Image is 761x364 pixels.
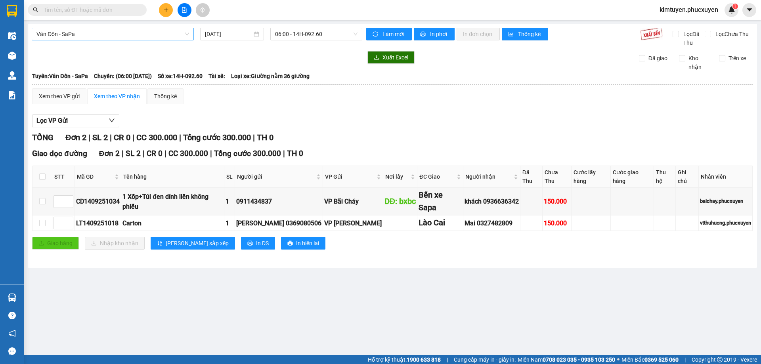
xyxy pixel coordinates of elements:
[275,28,358,40] span: 06:00 - 14H-092.60
[281,237,325,250] button: printerIn biên lai
[36,28,189,40] span: Vân Đồn - SaPa
[8,312,16,319] span: question-circle
[94,72,152,80] span: Chuyến: (06:00 [DATE])
[109,117,115,124] span: down
[419,217,462,229] div: Lào Cai
[725,54,749,63] span: Trên xe
[110,133,112,142] span: |
[8,330,16,337] span: notification
[717,357,723,362] span: copyright
[8,51,16,60] img: warehouse-icon
[183,133,251,142] span: Tổng cước 300.000
[122,149,124,158] span: |
[420,31,427,38] span: printer
[700,219,751,227] div: vtthuhuong.phucxuyen
[136,133,177,142] span: CC 300.000
[465,196,519,206] div: khách 0936636342
[92,133,108,142] span: SL 2
[256,239,269,248] span: In DS
[699,166,753,188] th: Nhân viên
[374,55,379,61] span: download
[76,218,120,228] div: LT1409251018
[323,215,383,231] td: VP Loong Toòng
[7,5,17,17] img: logo-vxr
[205,30,252,38] input: 14/09/2025
[572,166,611,188] th: Cước lấy hàng
[373,31,379,38] span: sync
[32,133,54,142] span: TỔNG
[231,72,310,80] span: Loại xe: Giường nằm 36 giường
[367,51,415,64] button: downloadXuất Excel
[65,133,86,142] span: Đơn 2
[712,30,750,38] span: Lọc Chưa Thu
[214,149,281,158] span: Tổng cước 300.000
[182,7,187,13] span: file-add
[99,149,120,158] span: Đơn 2
[241,237,275,250] button: printerIn DS
[166,239,229,248] span: [PERSON_NAME] sắp xếp
[8,91,16,99] img: solution-icon
[122,218,223,228] div: Carton
[157,240,163,247] span: sort-ascending
[75,215,121,231] td: LT1409251018
[236,218,321,228] div: [PERSON_NAME] 0369080506
[640,28,663,40] img: 9k=
[325,172,375,181] span: VP Gửi
[676,166,699,188] th: Ghi chú
[544,218,570,228] div: 150.000
[88,133,90,142] span: |
[196,3,210,17] button: aim
[324,196,382,206] div: VP Bãi Cháy
[32,73,88,79] b: Tuyến: Vân Đồn - SaPa
[159,3,173,17] button: plus
[52,166,75,188] th: STT
[147,149,163,158] span: CR 0
[611,166,654,188] th: Cước giao hàng
[247,240,253,247] span: printer
[226,196,233,206] div: 1
[384,195,416,208] div: DĐ: bxbc
[518,355,615,364] span: Miền Nam
[518,30,542,38] span: Thống kê
[382,30,405,38] span: Làm mới
[154,92,177,101] div: Thống kê
[32,114,119,127] button: Lọc VP Gửi
[126,149,141,158] span: SL 2
[680,30,705,47] span: Lọc Đã Thu
[323,188,383,215] td: VP Bãi Cháy
[502,28,548,40] button: bar-chartThống kê
[419,172,455,181] span: ĐC Giao
[32,237,79,250] button: uploadGiao hàng
[654,166,676,188] th: Thu hộ
[419,189,462,214] div: Bến xe Sapa
[520,166,543,188] th: Đã Thu
[728,6,735,13] img: icon-new-feature
[237,172,315,181] span: Người gửi
[324,218,382,228] div: VP [PERSON_NAME]
[122,192,223,212] div: 1 Xốp+Túi đen dính liền không phiếu
[685,355,686,364] span: |
[385,172,409,181] span: Nơi lấy
[457,28,500,40] button: In đơn chọn
[76,196,120,206] div: CD1409251034
[368,355,441,364] span: Hỗ trợ kỹ thuật:
[163,7,169,13] span: plus
[645,54,671,63] span: Đã giao
[617,358,620,361] span: ⚪️
[75,188,121,215] td: CD1409251034
[77,172,113,181] span: Mã GD
[742,3,756,17] button: caret-down
[200,7,205,13] span: aim
[644,356,679,363] strong: 0369 525 060
[32,149,87,158] span: Giao dọc đường
[508,31,515,38] span: bar-chart
[158,72,203,80] span: Số xe: 14H-092.60
[114,133,130,142] span: CR 0
[414,28,455,40] button: printerIn phơi
[700,197,751,205] div: baichay.phucxuyen
[85,237,145,250] button: downloadNhập kho nhận
[283,149,285,158] span: |
[44,6,137,14] input: Tìm tên, số ĐT hoặc mã đơn
[39,92,80,101] div: Xem theo VP gửi
[296,239,319,248] span: In biên lai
